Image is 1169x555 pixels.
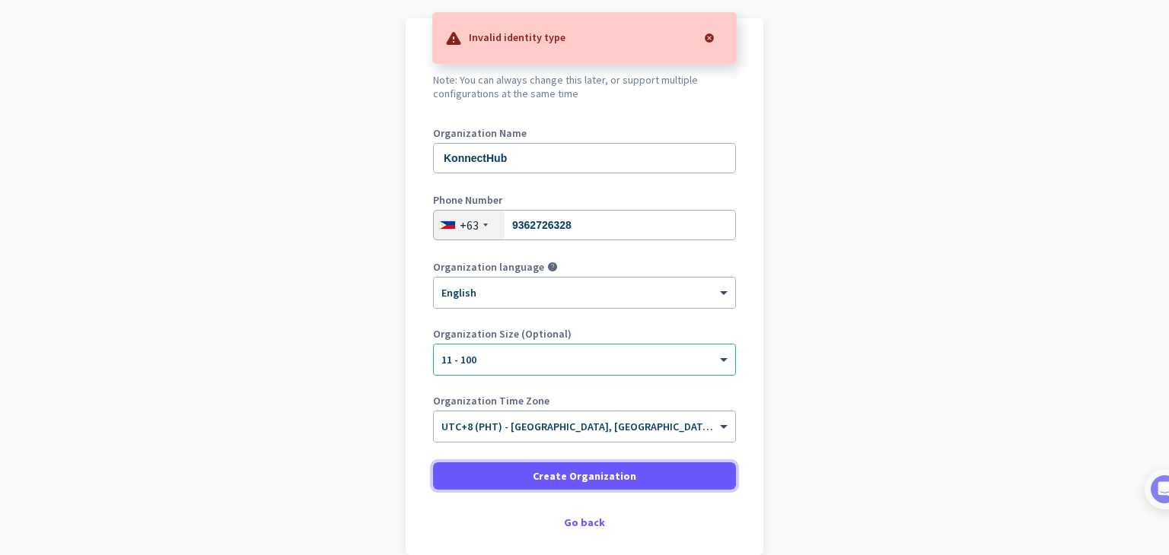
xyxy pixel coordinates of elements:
input: 2 3234 5678 [433,210,736,240]
label: Phone Number [433,195,736,205]
label: Organization Name [433,128,736,138]
div: +63 [460,217,479,233]
input: What is the name of your organization? [433,143,736,173]
label: Organization Size (Optional) [433,328,736,339]
p: Invalid identity type [469,29,565,44]
button: Create Organization [433,462,736,490]
div: Go back [433,517,736,528]
label: Organization language [433,262,544,272]
span: Create Organization [533,468,636,484]
label: Organization Time Zone [433,395,736,406]
h2: Note: You can always change this later, or support multiple configurations at the same time [433,73,736,100]
i: help [547,262,558,272]
h1: Create Organization [433,46,736,64]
